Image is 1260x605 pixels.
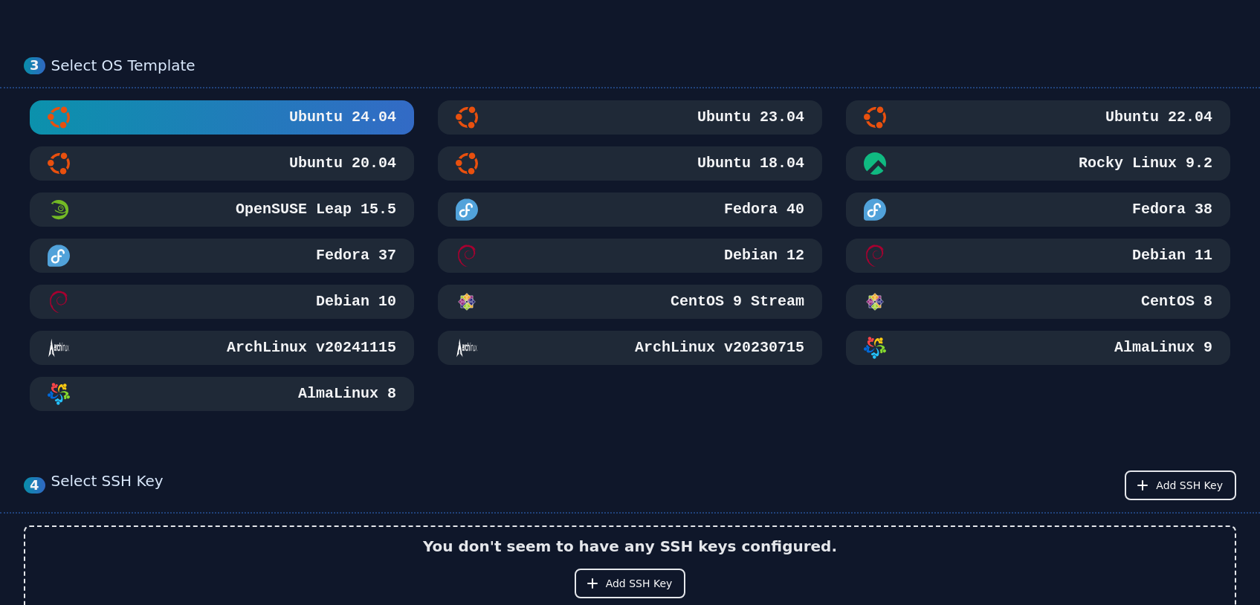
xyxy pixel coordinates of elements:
[864,291,886,313] img: CentOS 8
[51,470,164,500] div: Select SSH Key
[1102,107,1212,128] h3: Ubuntu 22.04
[224,337,396,358] h3: ArchLinux v20241115
[846,285,1230,319] button: CentOS 8CentOS 8
[864,198,886,221] img: Fedora 38
[30,331,414,365] button: ArchLinux v20241115ArchLinux v20241115
[864,106,886,129] img: Ubuntu 22.04
[24,57,45,74] div: 3
[456,106,478,129] img: Ubuntu 23.04
[721,199,804,220] h3: Fedora 40
[1156,478,1223,493] span: Add SSH Key
[1138,291,1212,312] h3: CentOS 8
[438,192,822,227] button: Fedora 40Fedora 40
[575,569,686,598] button: Add SSH Key
[438,331,822,365] button: ArchLinux v20230715ArchLinux v20230715
[1125,470,1236,500] button: Add SSH Key
[48,245,70,267] img: Fedora 37
[48,383,70,405] img: AlmaLinux 8
[30,377,414,411] button: AlmaLinux 8AlmaLinux 8
[48,106,70,129] img: Ubuntu 24.04
[456,337,478,359] img: ArchLinux v20230715
[1129,245,1212,266] h3: Debian 11
[48,198,70,221] img: OpenSUSE Leap 15.5 Minimal
[24,477,45,494] div: 4
[30,146,414,181] button: Ubuntu 20.04Ubuntu 20.04
[438,285,822,319] button: CentOS 9 StreamCentOS 9 Stream
[423,536,837,557] h2: You don't seem to have any SSH keys configured.
[48,152,70,175] img: Ubuntu 20.04
[438,146,822,181] button: Ubuntu 18.04Ubuntu 18.04
[1111,337,1212,358] h3: AlmaLinux 9
[1076,153,1212,174] h3: Rocky Linux 9.2
[1129,199,1212,220] h3: Fedora 38
[694,107,804,128] h3: Ubuntu 23.04
[456,291,478,313] img: CentOS 9 Stream
[30,192,414,227] button: OpenSUSE Leap 15.5 MinimalOpenSUSE Leap 15.5
[668,291,804,312] h3: CentOS 9 Stream
[295,384,396,404] h3: AlmaLinux 8
[864,152,886,175] img: Rocky Linux 9.2
[846,331,1230,365] button: AlmaLinux 9AlmaLinux 9
[846,239,1230,273] button: Debian 11Debian 11
[456,245,478,267] img: Debian 12
[438,239,822,273] button: Debian 12Debian 12
[456,198,478,221] img: Fedora 40
[51,56,1236,75] div: Select OS Template
[456,152,478,175] img: Ubuntu 18.04
[286,107,396,128] h3: Ubuntu 24.04
[846,100,1230,135] button: Ubuntu 22.04Ubuntu 22.04
[694,153,804,174] h3: Ubuntu 18.04
[632,337,804,358] h3: ArchLinux v20230715
[864,337,886,359] img: AlmaLinux 9
[721,245,804,266] h3: Debian 12
[30,239,414,273] button: Fedora 37Fedora 37
[313,291,396,312] h3: Debian 10
[48,291,70,313] img: Debian 10
[846,192,1230,227] button: Fedora 38Fedora 38
[48,337,70,359] img: ArchLinux v20241115
[864,245,886,267] img: Debian 11
[313,245,396,266] h3: Fedora 37
[286,153,396,174] h3: Ubuntu 20.04
[30,100,414,135] button: Ubuntu 24.04Ubuntu 24.04
[606,576,673,591] span: Add SSH Key
[30,285,414,319] button: Debian 10Debian 10
[438,100,822,135] button: Ubuntu 23.04Ubuntu 23.04
[233,199,396,220] h3: OpenSUSE Leap 15.5
[846,146,1230,181] button: Rocky Linux 9.2Rocky Linux 9.2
